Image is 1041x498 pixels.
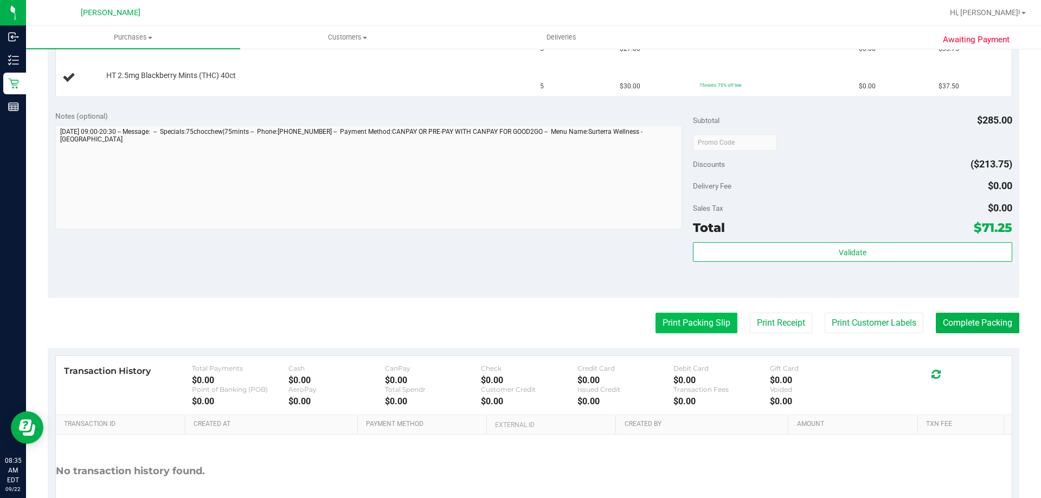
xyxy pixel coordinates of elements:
[577,396,674,406] div: $0.00
[577,364,674,372] div: Credit Card
[839,248,866,257] span: Validate
[939,81,959,92] span: $37.50
[577,385,674,393] div: Issued Credit
[673,364,770,372] div: Debit Card
[385,364,481,372] div: CanPay
[8,78,19,89] inline-svg: Retail
[8,55,19,66] inline-svg: Inventory
[64,420,181,429] a: Transaction ID
[988,202,1012,214] span: $0.00
[288,396,385,406] div: $0.00
[977,114,1012,126] span: $285.00
[385,385,481,393] div: Total Spendr
[192,396,288,406] div: $0.00
[532,33,591,42] span: Deliveries
[988,180,1012,191] span: $0.00
[106,70,236,81] span: HT 2.5mg Blackberry Mints (THC) 40ct
[540,81,544,92] span: 5
[481,396,577,406] div: $0.00
[656,313,737,333] button: Print Packing Slip
[192,375,288,385] div: $0.00
[974,220,1012,235] span: $71.25
[825,313,923,333] button: Print Customer Labels
[693,182,731,190] span: Delivery Fee
[8,101,19,112] inline-svg: Reports
[192,364,288,372] div: Total Payments
[481,364,577,372] div: Check
[577,375,674,385] div: $0.00
[770,375,866,385] div: $0.00
[625,420,784,429] a: Created By
[770,396,866,406] div: $0.00
[81,8,140,17] span: [PERSON_NAME]
[454,26,669,49] a: Deliveries
[926,420,999,429] a: Txn Fee
[673,396,770,406] div: $0.00
[859,81,876,92] span: $0.00
[693,154,725,174] span: Discounts
[385,396,481,406] div: $0.00
[971,158,1012,170] span: ($213.75)
[693,134,777,151] input: Promo Code
[943,34,1010,46] span: Awaiting Payment
[699,82,741,88] span: 75mints: 75% off line
[55,112,108,120] span: Notes (optional)
[481,385,577,393] div: Customer Credit
[194,420,353,429] a: Created At
[11,411,43,444] iframe: Resource center
[936,313,1019,333] button: Complete Packing
[797,420,914,429] a: Amount
[486,415,615,435] th: External ID
[5,456,21,485] p: 08:35 AM EDT
[288,385,385,393] div: AeroPay
[481,375,577,385] div: $0.00
[750,313,812,333] button: Print Receipt
[693,204,723,212] span: Sales Tax
[192,385,288,393] div: Point of Banking (POB)
[5,485,21,493] p: 09/22
[26,26,240,49] a: Purchases
[673,385,770,393] div: Transaction Fees
[693,220,725,235] span: Total
[26,33,240,42] span: Purchases
[770,364,866,372] div: Gift Card
[693,116,719,125] span: Subtotal
[240,26,454,49] a: Customers
[620,81,640,92] span: $30.00
[288,364,385,372] div: Cash
[950,8,1020,17] span: Hi, [PERSON_NAME]!
[770,385,866,393] div: Voided
[673,375,770,385] div: $0.00
[366,420,483,429] a: Payment Method
[693,242,1012,262] button: Validate
[241,33,454,42] span: Customers
[288,375,385,385] div: $0.00
[8,31,19,42] inline-svg: Inbound
[385,375,481,385] div: $0.00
